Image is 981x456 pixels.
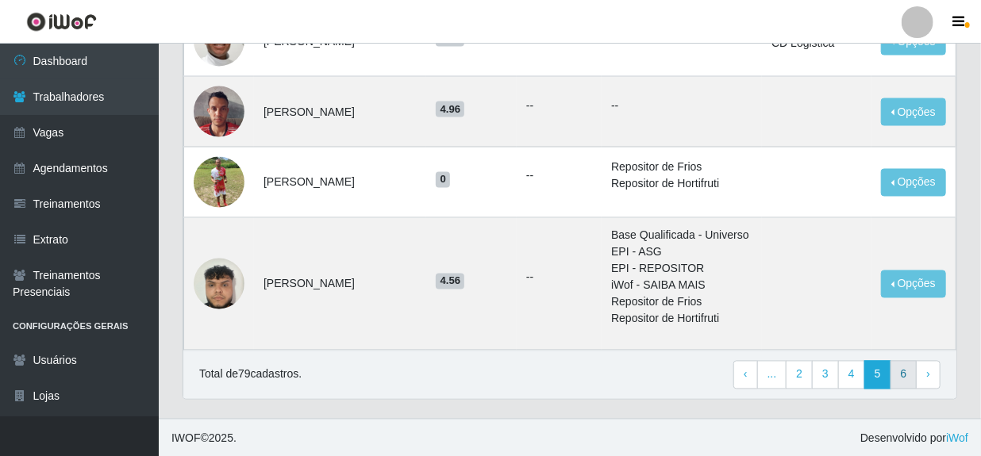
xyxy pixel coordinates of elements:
span: IWOF [171,432,201,445]
ul: -- [526,98,592,114]
button: Opções [881,270,946,298]
span: © 2025 . [171,431,237,447]
span: 0 [436,172,450,188]
a: 5 [864,361,891,389]
li: iWof - SAIBA MAIS [611,278,752,294]
img: 1704734215663.jpeg [194,137,244,228]
a: 2 [786,361,813,389]
p: -- [611,98,752,114]
a: Previous [733,361,758,389]
nav: pagination [733,361,941,389]
span: › [926,368,930,381]
button: Opções [881,98,946,126]
a: 3 [812,361,839,389]
li: EPI - REPOSITOR [611,261,752,278]
img: CoreUI Logo [26,12,97,32]
td: [PERSON_NAME] [254,148,426,218]
a: 4 [838,361,865,389]
a: iWof [946,432,968,445]
a: ... [757,361,787,389]
li: Repositor de Hortifruti [611,311,752,328]
img: 1735901375657.jpeg [194,78,244,145]
li: EPI - ASG [611,244,752,261]
button: Opções [881,169,946,197]
td: [PERSON_NAME] [254,218,426,351]
li: Base Qualificada - Universo [611,228,752,244]
span: Desenvolvido por [860,431,968,447]
a: Next [916,361,941,389]
span: 4.96 [436,102,464,117]
span: ‹ [744,368,748,381]
p: Total de 79 cadastros. [199,366,302,383]
li: Repositor de Frios [611,294,752,311]
a: 6 [891,361,918,389]
ul: -- [526,270,592,286]
li: Repositor de Frios [611,159,752,176]
span: 4.56 [436,274,464,289]
img: 1731039194690.jpeg [194,250,244,317]
ul: -- [526,168,592,185]
td: [PERSON_NAME] [254,77,426,148]
li: Repositor de Hortifruti [611,176,752,193]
